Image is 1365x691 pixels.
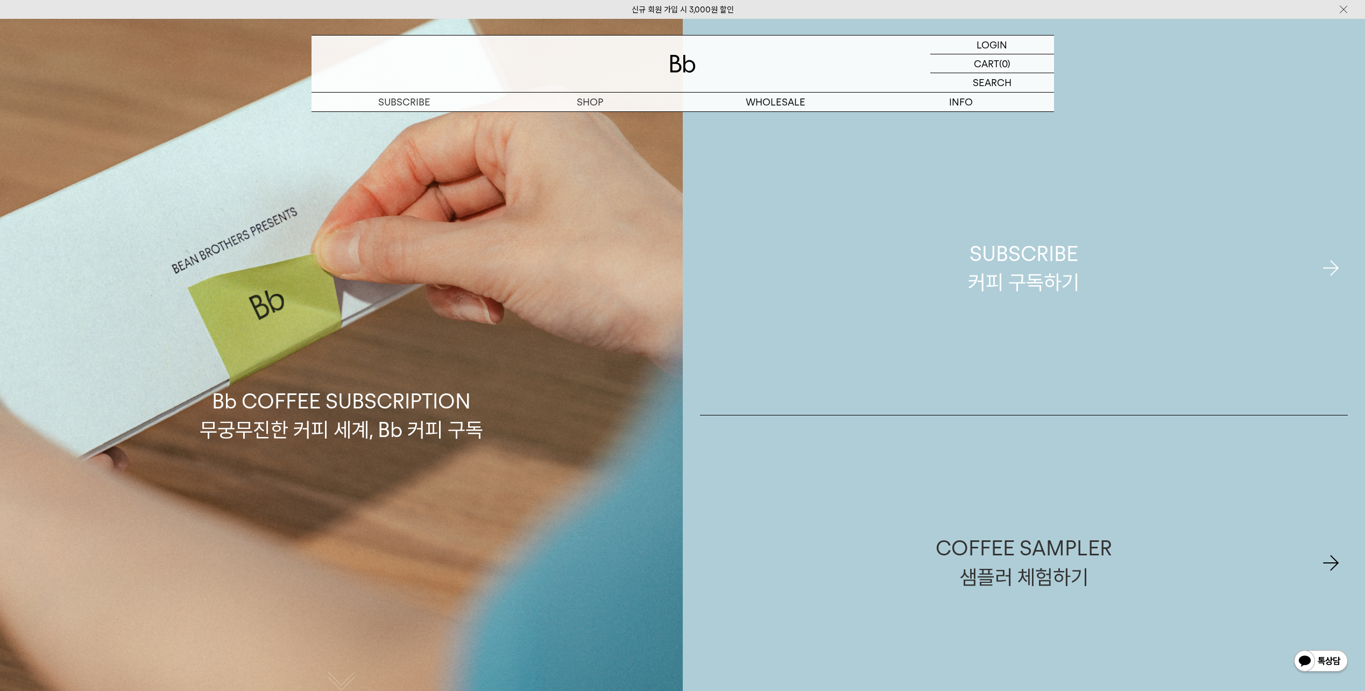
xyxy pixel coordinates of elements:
div: SUBSCRIBE 커피 구독하기 [968,239,1079,297]
img: 로고 [670,55,696,73]
a: SUBSCRIBE커피 구독하기 [700,121,1348,415]
p: (0) [999,54,1010,73]
a: CART (0) [930,54,1054,73]
p: WHOLESALE [683,93,868,111]
a: SUBSCRIBE [312,93,497,111]
a: LOGIN [930,36,1054,54]
p: INFO [868,93,1054,111]
img: 카카오톡 채널 1:1 채팅 버튼 [1293,649,1349,675]
p: CART [974,54,999,73]
p: Bb COFFEE SUBSCRIPTION 무궁무진한 커피 세계, Bb 커피 구독 [200,285,483,444]
p: LOGIN [977,36,1007,54]
div: COFFEE SAMPLER 샘플러 체험하기 [936,534,1112,591]
p: SEARCH [973,73,1012,92]
a: 신규 회원 가입 시 3,000원 할인 [632,5,734,15]
a: SHOP [497,93,683,111]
